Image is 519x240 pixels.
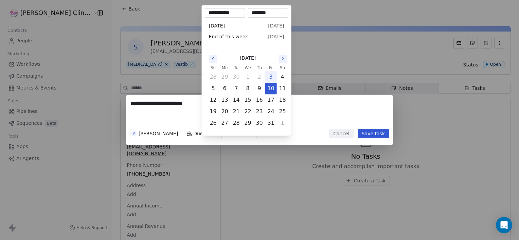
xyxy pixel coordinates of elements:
[277,72,288,82] button: Saturday, October 4th, 2025
[277,64,288,71] th: Saturday
[242,64,254,71] th: Wednesday
[277,106,288,117] button: Saturday, October 25th, 2025
[208,106,219,117] button: Sunday, October 19th, 2025
[254,106,265,117] button: Thursday, October 23rd, 2025
[254,72,265,82] button: Thursday, October 2nd, 2025
[254,64,265,71] th: Thursday
[277,83,288,94] button: Saturday, October 11th, 2025
[266,118,276,128] button: Friday, October 31st, 2025
[277,95,288,105] button: Saturday, October 18th, 2025
[209,55,217,63] button: Go to the Previous Month
[243,95,253,105] button: Wednesday, October 15th, 2025
[254,118,265,128] button: Thursday, October 30th, 2025
[208,118,219,128] button: Sunday, October 26th, 2025
[265,64,277,71] th: Friday
[231,72,242,82] button: Tuesday, September 30th, 2025
[219,118,230,128] button: Monday, October 27th, 2025
[231,95,242,105] button: Tuesday, October 14th, 2025
[231,83,242,94] button: Tuesday, October 7th, 2025
[279,55,287,63] button: Go to the Next Month
[266,72,276,82] button: Today, Friday, October 3rd, 2025
[268,33,284,40] span: [DATE]
[231,64,242,71] th: Tuesday
[209,33,248,40] span: End of this week
[219,72,230,82] button: Monday, September 29th, 2025
[254,83,265,94] button: Thursday, October 9th, 2025
[243,118,253,128] button: Wednesday, October 29th, 2025
[219,106,230,117] button: Monday, October 20th, 2025
[209,22,225,29] span: [DATE]
[219,95,230,105] button: Monday, October 13th, 2025
[266,106,276,117] button: Friday, October 24th, 2025
[208,83,219,94] button: Sunday, October 5th, 2025
[219,83,230,94] button: Monday, October 6th, 2025
[219,64,231,71] th: Monday
[268,22,284,29] span: [DATE]
[266,83,276,94] button: Friday, October 10th, 2025, selected
[243,83,253,94] button: Wednesday, October 8th, 2025
[240,55,256,62] span: [DATE]
[208,72,219,82] button: Sunday, September 28th, 2025
[208,95,219,105] button: Sunday, October 12th, 2025
[266,95,276,105] button: Friday, October 17th, 2025
[277,118,288,128] button: Saturday, November 1st, 2025
[254,95,265,105] button: Thursday, October 16th, 2025
[231,106,242,117] button: Tuesday, October 21st, 2025
[243,106,253,117] button: Wednesday, October 22nd, 2025
[243,72,253,82] button: Wednesday, October 1st, 2025
[208,64,288,129] table: October 2025
[208,64,219,71] th: Sunday
[231,118,242,128] button: Tuesday, October 28th, 2025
